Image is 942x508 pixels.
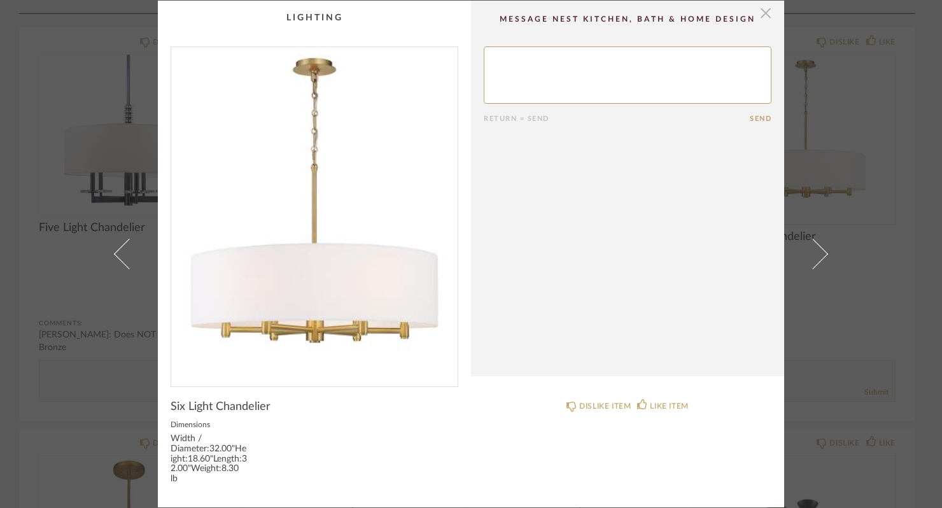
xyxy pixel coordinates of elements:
button: Close [753,1,778,26]
span: Six Light Chandelier [171,400,271,414]
div: DISLIKE ITEM [579,400,631,413]
div: Width / Diameter:32.00"Height:18.60"Length:32.00"Weight:8.30 lb [171,434,247,485]
div: Return = Send [484,115,750,123]
img: dde87234-e847-4538-86a3-f163fb378fb9_1000x1000.jpg [171,47,458,376]
label: Dimensions [171,419,247,429]
div: 0 [171,47,458,376]
button: Send [750,115,771,123]
div: LIKE ITEM [650,400,688,413]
